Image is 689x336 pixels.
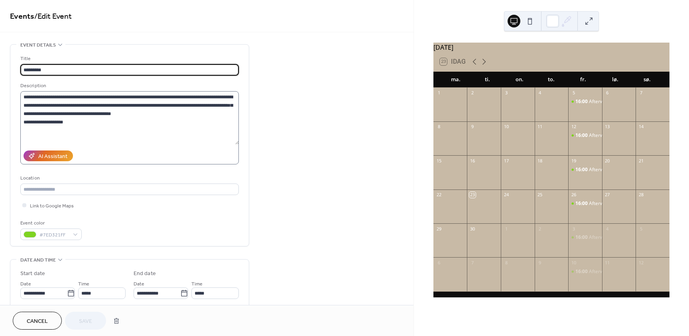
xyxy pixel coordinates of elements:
span: Date [20,280,31,288]
div: 5 [638,226,644,232]
div: 7 [638,90,644,96]
div: 10 [571,260,577,266]
button: Cancel [13,312,62,330]
div: Afterwork [589,132,611,139]
div: Afterwork [589,98,611,105]
div: Description [20,82,237,90]
span: Date and time [20,256,56,264]
div: Start date [20,270,45,278]
div: 13 [604,124,610,130]
div: 9 [537,260,543,266]
div: 11 [604,260,610,266]
div: 25 [537,192,543,198]
div: to. [535,72,567,88]
div: 29 [436,226,442,232]
div: 6 [604,90,610,96]
div: 4 [604,226,610,232]
div: 14 [638,124,644,130]
div: End date [134,270,156,278]
span: Cancel [27,317,48,326]
div: 26 [571,192,577,198]
div: 28 [638,192,644,198]
span: Date [134,280,144,288]
div: 30 [469,226,475,232]
div: 4 [537,90,543,96]
div: 21 [638,158,644,164]
div: 27 [604,192,610,198]
div: lø. [599,72,631,88]
div: 12 [571,124,577,130]
button: AI Assistant [24,150,73,161]
div: Afterwork [568,200,602,207]
div: 7 [469,260,475,266]
div: Afterwork [589,234,611,241]
div: 23 [469,192,475,198]
div: Afterwork [568,166,602,173]
div: Location [20,174,237,182]
span: 16:00 [575,98,589,105]
div: [DATE] [433,43,669,52]
div: 15 [436,158,442,164]
div: 8 [503,260,509,266]
div: 2 [469,90,475,96]
span: 16:00 [575,132,589,139]
div: 9 [469,124,475,130]
div: sø. [631,72,663,88]
div: ma. [440,72,472,88]
span: Time [191,280,203,288]
div: Afterwork [589,268,611,275]
span: Event details [20,41,56,49]
div: Afterwork [589,166,611,173]
div: 17 [503,158,509,164]
span: #7ED321FF [39,231,69,239]
div: Title [20,55,237,63]
div: 2 [537,226,543,232]
div: Afterwork [568,98,602,105]
div: 19 [571,158,577,164]
div: 10 [503,124,509,130]
div: AI Assistant [38,152,67,161]
div: 8 [436,124,442,130]
div: 20 [604,158,610,164]
a: Events [10,9,34,24]
span: Link to Google Maps [30,202,74,210]
div: 11 [537,124,543,130]
div: Event color [20,219,80,227]
div: 12 [638,260,644,266]
div: 1 [436,90,442,96]
div: 22 [436,192,442,198]
span: 16:00 [575,234,589,241]
span: 16:00 [575,200,589,207]
div: ti. [472,72,504,88]
div: Afterwork [589,200,611,207]
div: 24 [503,192,509,198]
span: 16:00 [575,268,589,275]
div: Afterwork [568,234,602,241]
div: 16 [469,158,475,164]
div: on. [504,72,535,88]
span: / Edit Event [34,9,72,24]
div: 3 [571,226,577,232]
div: 1 [503,226,509,232]
div: 18 [537,158,543,164]
div: 3 [503,90,509,96]
span: 16:00 [575,166,589,173]
div: 6 [436,260,442,266]
div: Afterwork [568,268,602,275]
div: 5 [571,90,577,96]
div: Afterwork [568,132,602,139]
div: fr. [567,72,599,88]
span: Time [78,280,89,288]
